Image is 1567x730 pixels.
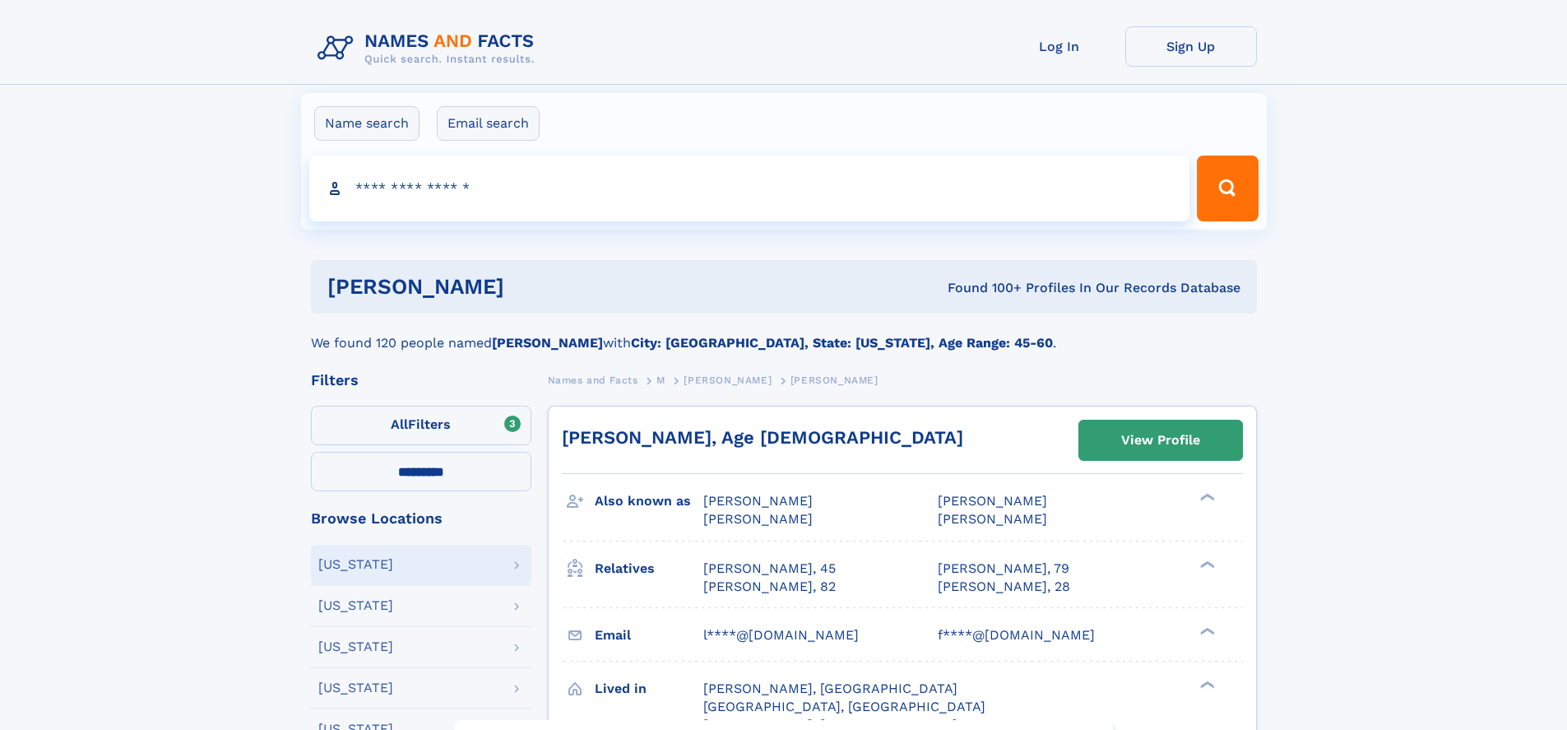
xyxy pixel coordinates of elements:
div: ❯ [1196,492,1216,503]
img: Logo Names and Facts [311,26,548,71]
h3: Relatives [595,555,703,583]
h1: [PERSON_NAME] [327,277,726,297]
button: Search Button [1197,156,1258,221]
label: Filters [311,406,531,445]
a: M [656,370,665,390]
a: [PERSON_NAME] [684,370,772,390]
input: search input [309,156,1190,221]
div: Filters [311,373,531,388]
span: M [656,374,665,386]
span: All [391,416,408,432]
div: View Profile [1121,421,1200,459]
span: [PERSON_NAME] [938,511,1047,527]
div: ❯ [1196,559,1216,570]
a: Names and Facts [548,370,638,390]
a: View Profile [1079,421,1242,460]
a: Log In [994,26,1125,67]
span: [PERSON_NAME] [938,493,1047,509]
div: ❯ [1196,625,1216,636]
span: [PERSON_NAME] [703,511,813,527]
div: [US_STATE] [318,681,393,695]
span: [PERSON_NAME], [GEOGRAPHIC_DATA] [703,681,957,696]
b: City: [GEOGRAPHIC_DATA], State: [US_STATE], Age Range: 45-60 [631,335,1053,351]
a: [PERSON_NAME], 28 [938,578,1070,596]
div: We found 120 people named with . [311,314,1257,353]
a: [PERSON_NAME], 79 [938,560,1069,578]
span: [PERSON_NAME] [684,374,772,386]
label: Email search [437,106,540,141]
div: Browse Locations [311,511,531,526]
b: [PERSON_NAME] [492,335,603,351]
span: [GEOGRAPHIC_DATA], [GEOGRAPHIC_DATA] [703,699,985,714]
span: [PERSON_NAME] [703,493,813,509]
label: Name search [314,106,420,141]
a: [PERSON_NAME], 45 [703,560,836,578]
a: [PERSON_NAME], 82 [703,578,836,596]
a: Sign Up [1125,26,1257,67]
h3: Lived in [595,675,703,703]
span: [PERSON_NAME] [790,374,879,386]
h3: Also known as [595,487,703,515]
a: [PERSON_NAME], Age [DEMOGRAPHIC_DATA] [562,427,963,448]
div: ❯ [1196,679,1216,690]
div: [US_STATE] [318,558,393,571]
h3: Email [595,621,703,649]
div: [US_STATE] [318,640,393,653]
div: Found 100+ Profiles In Our Records Database [726,279,1240,297]
div: [US_STATE] [318,599,393,612]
